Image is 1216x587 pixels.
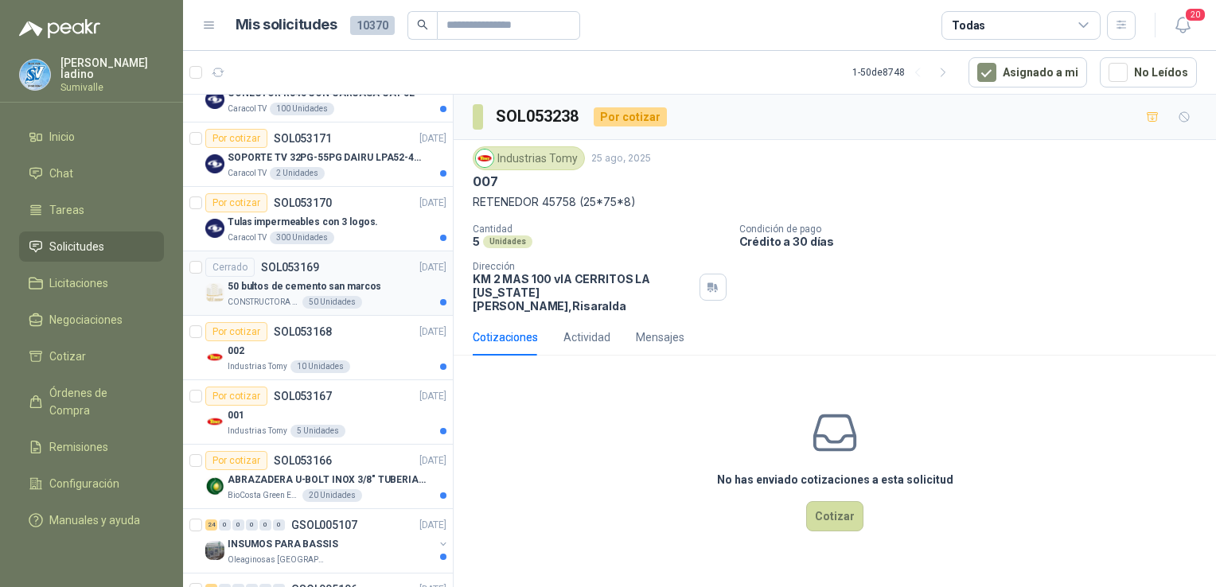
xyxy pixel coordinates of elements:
[49,311,123,328] span: Negociaciones
[228,296,299,309] p: CONSTRUCTORA GRUPO FIP
[228,215,378,230] p: Tulas impermeables con 3 logos.
[806,501,863,531] button: Cotizar
[19,341,164,371] a: Cotizar
[60,57,164,80] p: [PERSON_NAME] ladino
[270,231,334,244] div: 300 Unidades
[739,235,1210,248] p: Crédito a 30 días
[183,251,453,316] a: CerradoSOL053169[DATE] Company Logo50 bultos de cemento san marcosCONSTRUCTORA GRUPO FIP50 Unidades
[302,296,362,309] div: 50 Unidades
[483,235,532,248] div: Unidades
[228,279,381,294] p: 50 bultos de cemento san marcos
[290,360,350,373] div: 10 Unidades
[205,387,267,406] div: Por cotizar
[205,90,224,109] img: Company Logo
[591,151,651,166] p: 25 ago, 2025
[419,389,446,404] p: [DATE]
[19,268,164,298] a: Licitaciones
[1100,57,1197,87] button: No Leídos
[419,131,446,146] p: [DATE]
[350,16,395,35] span: 10370
[205,193,267,212] div: Por cotizar
[205,476,224,496] img: Company Logo
[19,505,164,535] a: Manuales y ayuda
[19,195,164,225] a: Tareas
[219,519,231,531] div: 0
[1184,7,1206,22] span: 20
[19,19,100,38] img: Logo peakr
[49,475,119,492] span: Configuración
[274,391,332,402] p: SOL053167
[49,384,149,419] span: Órdenes de Compra
[49,201,84,219] span: Tareas
[473,146,585,170] div: Industrias Tomy
[273,519,285,531] div: 0
[19,158,164,189] a: Chat
[228,537,338,552] p: INSUMOS PARA BASSIS
[205,258,255,277] div: Cerrado
[232,519,244,531] div: 0
[274,197,332,208] p: SOL053170
[473,224,727,235] p: Cantidad
[246,519,258,531] div: 0
[19,231,164,262] a: Solicitudes
[205,412,224,431] img: Company Logo
[205,348,224,367] img: Company Logo
[496,104,581,129] h3: SOL053238
[419,453,446,468] p: [DATE]
[183,445,453,509] a: Por cotizarSOL053166[DATE] Company LogoABRAZADERA U-BOLT INOX 3/8" TUBERIA 4"BioCosta Green Energ...
[19,432,164,462] a: Remisiones
[261,262,319,273] p: SOL053169
[228,344,244,359] p: 002
[228,489,299,502] p: BioCosta Green Energy S.A.S
[739,224,1210,235] p: Condición de pago
[60,83,164,92] p: Sumivalle
[228,408,244,423] p: 001
[274,133,332,144] p: SOL053171
[419,196,446,211] p: [DATE]
[49,165,73,182] span: Chat
[473,235,480,248] p: 5
[183,380,453,445] a: Por cotizarSOL053167[DATE] Company Logo001Industrias Tomy5 Unidades
[419,325,446,340] p: [DATE]
[228,472,426,488] p: ABRAZADERA U-BOLT INOX 3/8" TUBERIA 4"
[419,260,446,275] p: [DATE]
[228,150,426,165] p: SOPORTE TV 32PG-55PG DAIRU LPA52-446KIT2
[49,348,86,365] span: Cotizar
[259,519,271,531] div: 0
[49,274,108,292] span: Licitaciones
[717,471,953,488] h3: No has enviado cotizaciones a esta solicitud
[473,272,693,313] p: KM 2 MAS 100 vIA CERRITOS LA [US_STATE] [PERSON_NAME] , Risaralda
[205,451,267,470] div: Por cotizar
[228,167,267,180] p: Caracol TV
[49,438,108,456] span: Remisiones
[228,231,267,244] p: Caracol TV
[228,425,287,437] p: Industrias Tomy
[49,238,104,255] span: Solicitudes
[594,107,667,126] div: Por cotizar
[290,425,345,437] div: 5 Unidades
[205,515,450,566] a: 24 0 0 0 0 0 GSOL005107[DATE] Company LogoINSUMOS PARA BASSISOleaginosas [GEOGRAPHIC_DATA][PERSON...
[636,328,684,346] div: Mensajes
[205,519,217,531] div: 24
[476,150,493,167] img: Company Logo
[205,219,224,238] img: Company Logo
[473,193,1197,211] p: RETENEDOR 45758 (25*75*8)
[19,305,164,335] a: Negociaciones
[205,154,224,173] img: Company Logo
[228,103,267,115] p: Caracol TV
[228,554,328,566] p: Oleaginosas [GEOGRAPHIC_DATA][PERSON_NAME]
[19,468,164,499] a: Configuración
[205,541,224,560] img: Company Logo
[20,60,50,90] img: Company Logo
[419,518,446,533] p: [DATE]
[270,103,334,115] div: 100 Unidades
[49,128,75,146] span: Inicio
[952,17,985,34] div: Todas
[270,167,325,180] div: 2 Unidades
[183,122,453,187] a: Por cotizarSOL053171[DATE] Company LogoSOPORTE TV 32PG-55PG DAIRU LPA52-446KIT2Caracol TV2 Unidades
[205,283,224,302] img: Company Logo
[19,378,164,426] a: Órdenes de Compra
[183,316,453,380] a: Por cotizarSOL053168[DATE] Company Logo002Industrias Tomy10 Unidades
[274,326,332,337] p: SOL053168
[205,322,267,341] div: Por cotizar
